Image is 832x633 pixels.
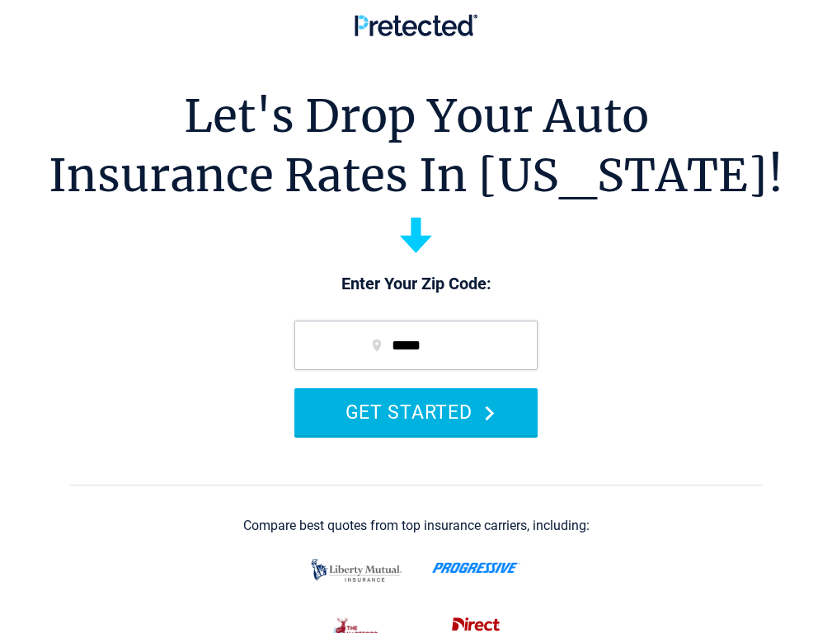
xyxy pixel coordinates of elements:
img: progressive [432,562,520,574]
h1: Let's Drop Your Auto Insurance Rates In [US_STATE]! [49,87,783,205]
div: Compare best quotes from top insurance carriers, including: [243,518,590,533]
img: Pretected Logo [355,14,477,36]
button: GET STARTED [294,388,538,435]
img: liberty [307,551,407,590]
input: zip code [294,321,538,370]
p: Enter Your Zip Code: [278,273,554,296]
